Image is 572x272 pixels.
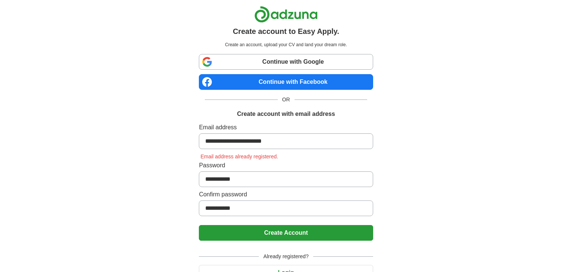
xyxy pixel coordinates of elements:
[200,41,371,48] p: Create an account, upload your CV and land your dream role.
[233,26,339,37] h1: Create account to Easy Apply.
[199,74,373,90] a: Continue with Facebook
[278,96,295,104] span: OR
[199,190,373,199] label: Confirm password
[259,253,313,260] span: Already registered?
[199,225,373,241] button: Create Account
[199,154,280,159] span: Email address already registered.
[237,110,335,118] h1: Create account with email address
[199,161,373,170] label: Password
[199,54,373,70] a: Continue with Google
[199,123,373,132] label: Email address
[254,6,318,23] img: Adzuna logo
